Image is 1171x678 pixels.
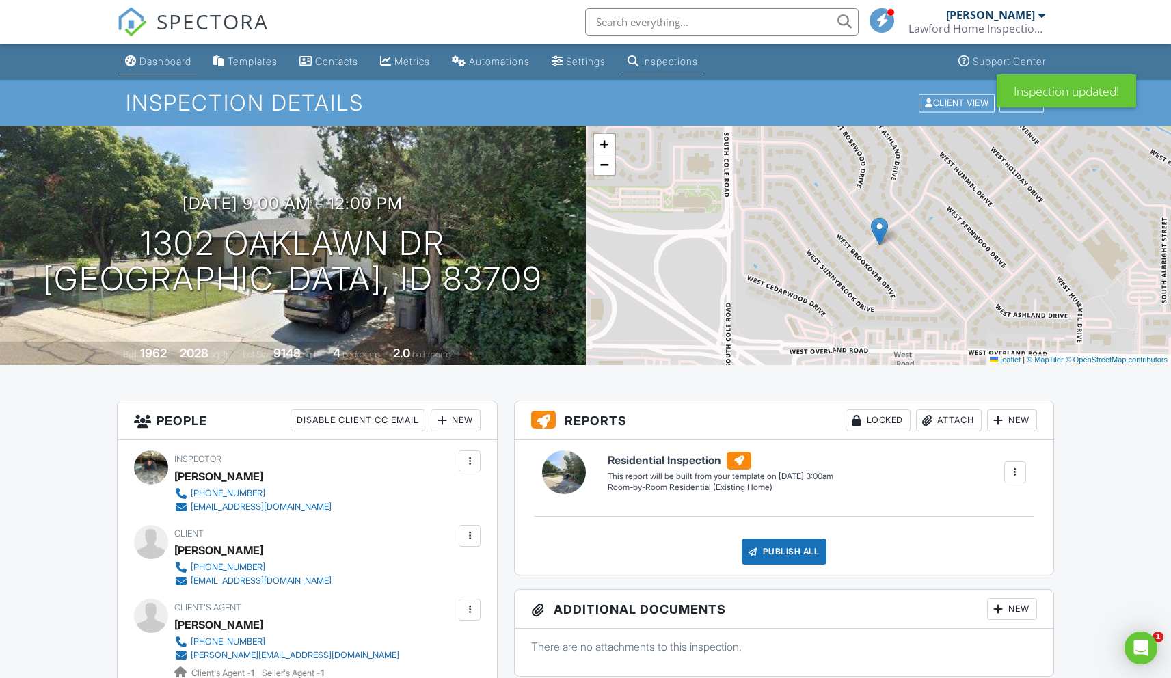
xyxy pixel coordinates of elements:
div: [EMAIL_ADDRESS][DOMAIN_NAME] [191,502,332,513]
a: Templates [208,49,283,74]
a: © OpenStreetMap contributors [1066,355,1168,364]
a: © MapTiler [1027,355,1064,364]
div: Settings [566,55,606,67]
div: 1962 [140,346,167,360]
a: [EMAIL_ADDRESS][DOMAIN_NAME] [174,574,332,588]
span: Built [123,349,138,360]
h3: [DATE] 9:00 am - 12:00 pm [183,194,403,213]
span: Client [174,528,204,539]
span: 1 [1153,632,1163,642]
a: Leaflet [990,355,1021,364]
span: Inspector [174,454,221,464]
div: [PERSON_NAME] [174,540,263,560]
div: 2.0 [393,346,410,360]
div: 9148 [273,346,301,360]
span: SPECTORA [157,7,269,36]
a: Automations (Basic) [446,49,535,74]
h3: People [118,401,497,440]
div: Publish All [742,539,827,565]
div: Automations [469,55,530,67]
a: [PERSON_NAME][EMAIL_ADDRESS][DOMAIN_NAME] [174,649,399,662]
h1: Inspection Details [126,91,1045,115]
div: Dashboard [139,55,191,67]
div: Attach [916,409,982,431]
div: Inspections [642,55,698,67]
h1: 1302 Oaklawn Dr [GEOGRAPHIC_DATA], ID 83709 [43,226,542,298]
a: [PHONE_NUMBER] [174,487,332,500]
span: Seller's Agent - [262,668,324,678]
h3: Additional Documents [515,590,1053,629]
strong: 1 [321,668,324,678]
a: [PHONE_NUMBER] [174,560,332,574]
a: Zoom out [594,154,615,175]
a: Client View [917,97,998,107]
h6: Residential Inspection [608,452,833,470]
div: [PERSON_NAME][EMAIL_ADDRESS][DOMAIN_NAME] [191,650,399,661]
input: Search everything... [585,8,859,36]
a: Support Center [953,49,1051,74]
div: More [999,94,1044,112]
div: Support Center [973,55,1046,67]
a: [PHONE_NUMBER] [174,635,399,649]
p: There are no attachments to this inspection. [531,639,1036,654]
a: Inspections [622,49,703,74]
div: New [987,598,1037,620]
div: [PHONE_NUMBER] [191,562,265,573]
a: Zoom in [594,134,615,154]
span: bedrooms [342,349,380,360]
div: [PERSON_NAME] [174,466,263,487]
div: Open Intercom Messenger [1125,632,1157,664]
div: Metrics [394,55,430,67]
span: sq.ft. [303,349,320,360]
div: New [987,409,1037,431]
div: New [431,409,481,431]
a: Settings [546,49,611,74]
div: [PERSON_NAME] [946,8,1035,22]
span: − [600,156,608,173]
div: This report will be built from your template on [DATE] 3:00am [608,471,833,482]
div: Contacts [315,55,358,67]
span: bathrooms [412,349,451,360]
span: sq. ft. [211,349,230,360]
div: 2028 [180,346,208,360]
div: [PHONE_NUMBER] [191,488,265,499]
span: Lot Size [243,349,271,360]
div: Disable Client CC Email [291,409,425,431]
div: 4 [333,346,340,360]
img: Marker [871,217,888,245]
strong: 1 [251,668,254,678]
div: [PHONE_NUMBER] [191,636,265,647]
div: Client View [919,94,995,112]
h3: Reports [515,401,1053,440]
a: Dashboard [120,49,197,74]
span: Client's Agent [174,602,241,612]
div: Templates [228,55,278,67]
div: Inspection updated! [997,74,1136,107]
div: Locked [846,409,911,431]
span: | [1023,355,1025,364]
div: Lawford Home Inspections [908,22,1045,36]
a: SPECTORA [117,18,269,47]
div: [EMAIL_ADDRESS][DOMAIN_NAME] [191,575,332,586]
a: Contacts [294,49,364,74]
span: + [600,135,608,152]
a: [EMAIL_ADDRESS][DOMAIN_NAME] [174,500,332,514]
a: Metrics [375,49,435,74]
span: Client's Agent - [191,668,256,678]
div: Room-by-Room Residential (Existing Home) [608,482,833,493]
img: The Best Home Inspection Software - Spectora [117,7,147,37]
a: [PERSON_NAME] [174,614,263,635]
